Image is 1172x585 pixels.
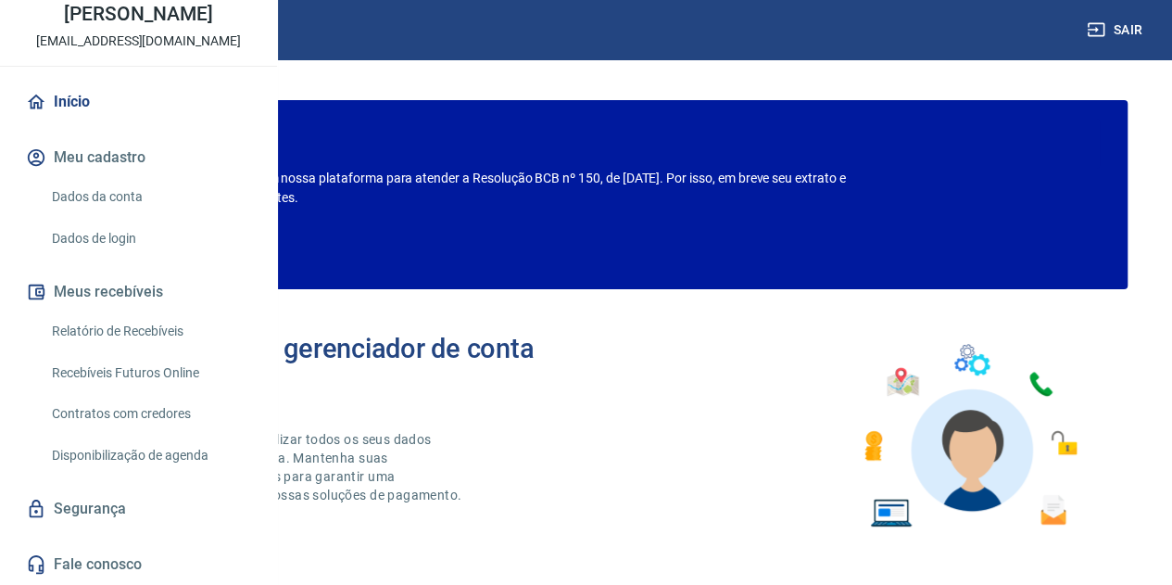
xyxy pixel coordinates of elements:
[22,544,255,585] a: Fale conosco
[22,137,255,178] button: Meu cadastro
[22,272,255,312] button: Meus recebíveis
[44,437,255,475] a: Disponibilização de agenda
[1083,13,1150,47] button: Sair
[64,5,212,24] p: [PERSON_NAME]
[82,334,586,393] h2: Bem-vindo(a) ao gerenciador de conta Vindi
[44,354,255,392] a: Recebíveis Futuros Online
[848,334,1090,539] img: Imagem de um avatar masculino com diversos icones exemplificando as funcionalidades do gerenciado...
[36,32,241,51] p: [EMAIL_ADDRESS][DOMAIN_NAME]
[72,169,894,208] p: Estamos realizando adequações em nossa plataforma para atender a Resolução BCB nº 150, de [DATE]....
[22,489,255,529] a: Segurança
[44,395,255,433] a: Contratos com credores
[44,312,255,350] a: Relatório de Recebíveis
[44,220,255,258] a: Dados de login
[22,82,255,122] a: Início
[44,178,255,216] a: Dados da conta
